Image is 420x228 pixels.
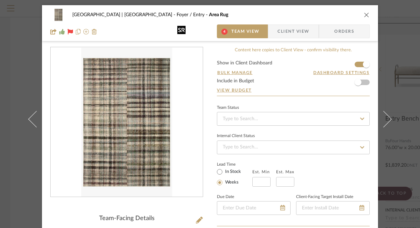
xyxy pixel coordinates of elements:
div: Team Status [217,106,239,110]
label: Lead Time [217,161,252,167]
span: Team View [231,24,260,38]
button: Bulk Manage [217,70,253,76]
span: Orders [327,24,362,38]
label: Due Date [217,195,234,199]
input: Enter Due Date [217,201,291,215]
span: 4 [221,29,228,35]
mat-radio-group: Select item type [217,167,252,187]
label: Client-Facing Target Install Date [296,195,353,199]
span: Foyer / Entry [177,12,209,17]
img: Remove from project [92,29,97,34]
label: Est. Min [252,169,270,174]
span: Client View [277,24,309,38]
input: Type to Search… [217,141,370,154]
input: Type to Search… [217,112,370,126]
img: eda7a3e8-5670-44df-8427-a3099984198e_436x436.jpg [81,48,172,197]
div: Content here copies to Client View - confirm visibility there. [217,47,370,54]
button: close [364,12,370,18]
label: In Stock [224,169,241,175]
a: View Budget [217,87,370,93]
span: [GEOGRAPHIC_DATA] | [GEOGRAPHIC_DATA] [72,12,177,17]
input: Enter Install Date [296,201,370,215]
label: Weeks [224,179,239,186]
button: Dashboard Settings [313,70,370,76]
div: Team-Facing Details [50,215,203,222]
img: eda7a3e8-5670-44df-8427-a3099984198e_48x40.jpg [50,8,67,22]
div: Internal Client Status [217,134,255,138]
span: Area Rug [209,12,228,17]
div: 0 [51,48,203,197]
label: Est. Max [276,169,294,174]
